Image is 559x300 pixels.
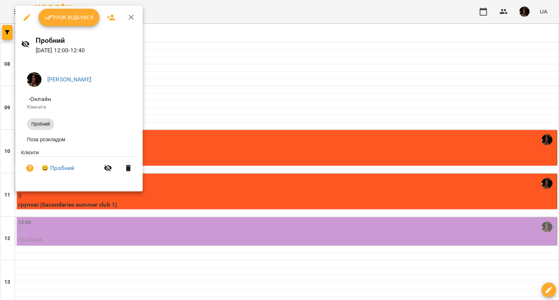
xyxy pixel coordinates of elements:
[27,104,131,111] p: Кімната
[21,149,137,183] ul: Клієнти
[44,13,94,22] span: Урок відбувся
[41,164,74,173] a: 😀 Пробний
[47,76,91,83] a: [PERSON_NAME]
[21,133,137,146] li: Поза розкладом
[36,35,137,46] h6: Пробний
[36,46,137,55] p: [DATE] 12:00 - 12:40
[27,121,54,127] span: Пробний
[27,72,41,87] img: 1b79b5faa506ccfdadca416541874b02.jpg
[39,9,100,26] button: Урок відбувся
[27,96,52,102] span: - Онлайн
[21,159,39,177] button: Візит ще не сплачено. Додати оплату?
